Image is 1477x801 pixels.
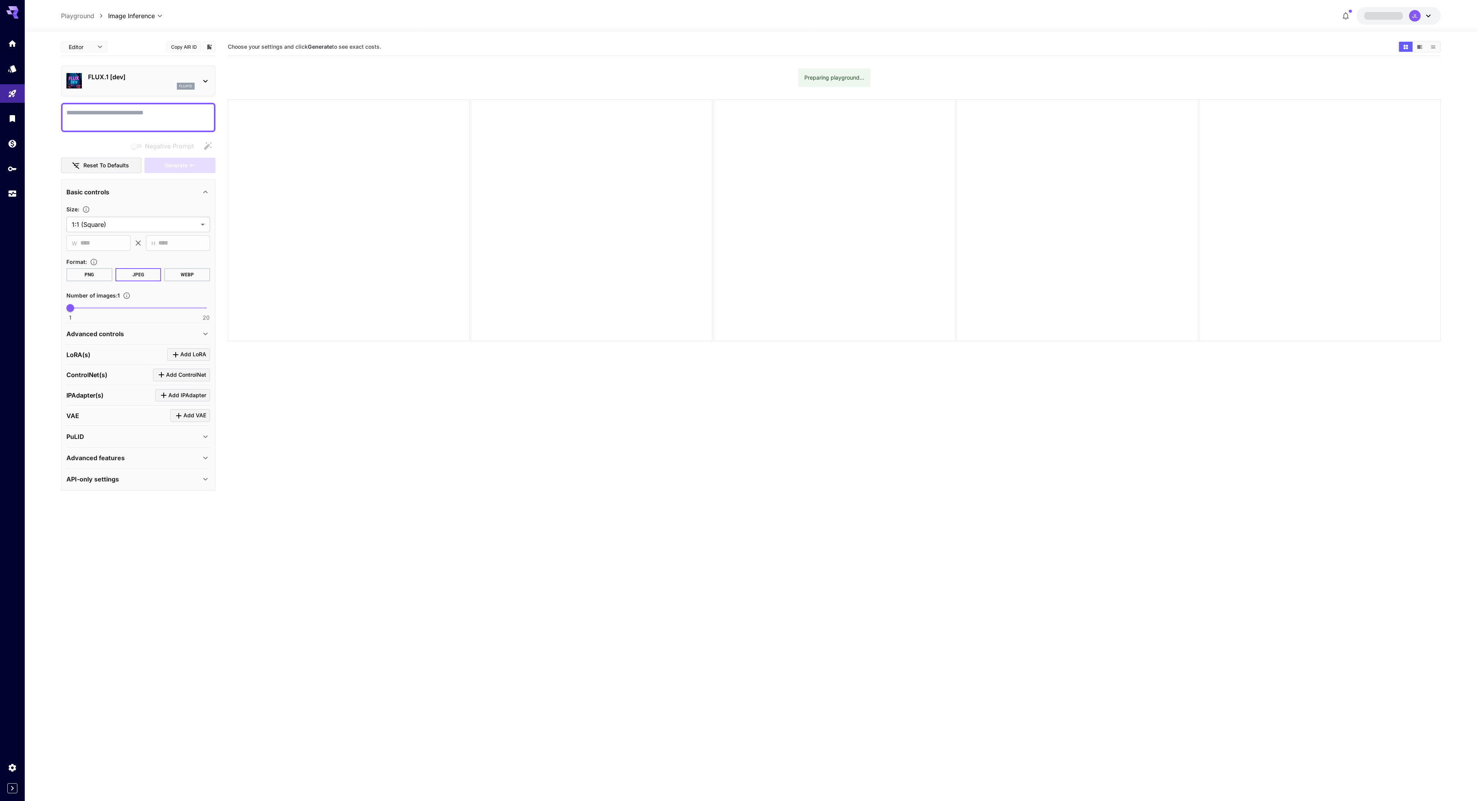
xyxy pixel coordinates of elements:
[61,11,108,20] nav: breadcrumb
[308,43,332,50] b: Generate
[1413,42,1426,52] button: Show media in video view
[8,89,17,99] div: Playground
[66,292,120,299] span: Number of images : 1
[179,83,192,89] p: flux1d
[8,763,17,772] div: Settings
[87,258,101,266] button: Choose the file format for the output image.
[183,411,206,420] span: Add VAE
[66,432,84,441] p: PuLID
[804,71,864,85] div: Preparing playground...
[180,350,206,359] span: Add LoRA
[66,325,210,343] div: Advanced controls
[8,164,17,173] div: API Keys
[66,453,125,463] p: Advanced features
[66,449,210,467] div: Advanced features
[66,411,79,420] p: VAE
[1357,7,1441,25] button: JL
[228,43,381,50] span: Choose your settings and click to see exact costs.
[8,139,17,148] div: Wallet
[66,183,210,201] div: Basic controls
[153,369,210,381] button: Click to add ControlNet
[61,11,94,20] a: Playground
[66,206,79,213] span: Size :
[72,239,77,248] span: W
[108,11,155,20] span: Image Inference
[66,427,210,446] div: PuLID
[72,220,198,229] span: 1:1 (Square)
[66,258,87,265] span: Format :
[203,314,210,321] span: 20
[168,391,206,400] span: Add IPAdapter
[151,239,155,248] span: H
[66,268,112,281] button: PNG
[69,43,93,51] span: Editor
[66,470,210,488] div: API-only settings
[66,329,124,338] p: Advanced controls
[167,348,210,361] button: Click to add LoRA
[155,389,210,402] button: Click to add IPAdapter
[129,141,200,151] span: Negative prompts are not compatible with the selected model.
[164,268,210,281] button: WEBP
[1426,42,1440,52] button: Show media in list view
[120,292,134,299] button: Specify how many images to generate in a single request. Each image generation will be charged se...
[170,409,210,422] button: Click to add VAE
[1398,41,1441,53] div: Show media in grid viewShow media in video viewShow media in list view
[8,39,17,48] div: Home
[8,64,17,73] div: Models
[79,206,93,213] button: Adjust the dimensions of the generated image by specifying its width and height in pixels, or sel...
[7,783,17,793] button: Expand sidebar
[206,42,213,51] button: Add to library
[1409,10,1421,22] div: JL
[66,187,109,197] p: Basic controls
[66,350,90,359] p: LoRA(s)
[166,370,206,380] span: Add ControlNet
[88,72,195,82] p: FLUX.1 [dev]
[166,41,201,53] button: Copy AIR ID
[145,141,194,151] span: Negative Prompt
[69,314,71,321] span: 1
[66,69,210,93] div: FLUX.1 [dev]flux1d
[61,158,141,173] button: Reset to defaults
[66,370,107,379] p: ControlNet(s)
[8,114,17,123] div: Library
[66,391,103,400] p: IPAdapter(s)
[1399,42,1413,52] button: Show media in grid view
[8,189,17,199] div: Usage
[66,474,119,484] p: API-only settings
[115,268,161,281] button: JPEG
